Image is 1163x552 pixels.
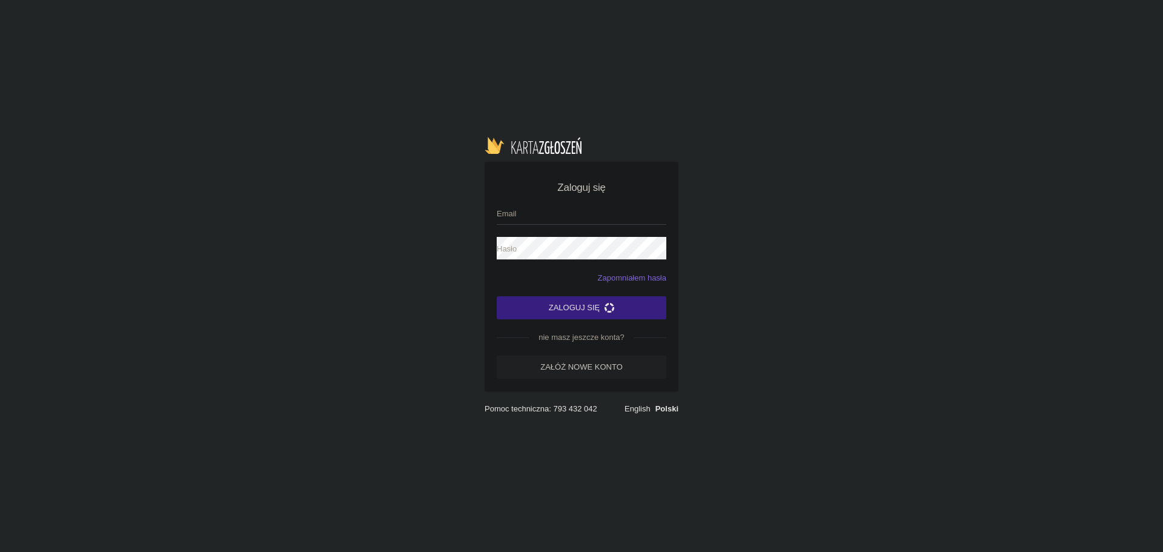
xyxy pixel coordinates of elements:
[497,237,666,260] input: Hasło
[529,331,634,344] span: nie masz jeszcze konta?
[625,404,651,413] a: English
[497,243,654,255] span: Hasło
[655,404,678,413] a: Polski
[497,202,666,225] input: Email
[485,137,581,154] img: logo-karta.png
[485,403,597,415] span: Pomoc techniczna: 793 432 042
[497,356,666,379] a: Załóż nowe konto
[598,272,666,284] a: Zapomniałem hasła
[497,180,666,196] h5: Zaloguj się
[497,208,654,220] span: Email
[497,296,666,319] button: Zaloguj się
